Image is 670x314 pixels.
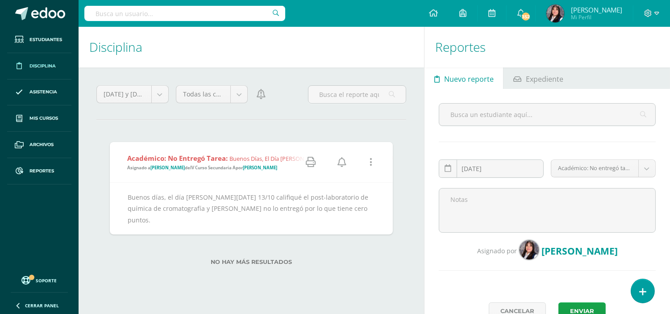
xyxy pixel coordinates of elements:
input: Fecha de ocurrencia [439,160,543,177]
a: Archivos [7,132,71,158]
div: Buenos días, el día [PERSON_NAME][DATE] 13/10 califiqué el post-laboratorio de química de cromato... [128,192,375,226]
span: Cerrar panel [25,302,59,309]
a: Expediente [504,67,573,89]
span: Disciplina [29,63,56,70]
span: Mis cursos [29,115,58,122]
strong: Académico: No entregó tarea: [127,154,228,163]
a: Reportes [7,158,71,184]
a: Disciplina [7,53,71,80]
span: Nuevo reporte [444,68,494,90]
span: 352 [521,12,531,21]
label: No hay más resultados [110,259,393,265]
strong: [PERSON_NAME] [243,165,277,171]
a: Soporte [11,274,68,286]
span: Soporte [36,277,57,284]
input: Busca un estudiante aquí... [439,104,655,126]
a: Mis cursos [7,105,71,132]
a: Académico: No entregó tarea [551,160,655,177]
span: Todas las categorías [183,86,224,103]
input: Busca un usuario... [84,6,285,21]
span: Reportes [29,167,54,175]
a: Estudiantes [7,27,71,53]
span: Expediente [526,68,563,90]
h1: Reportes [435,27,659,67]
a: Todas las categorías [176,86,248,103]
span: [PERSON_NAME] [571,5,622,14]
img: 3b45a564b887a0ac9b77d6386e5289b3.png [546,4,564,22]
strong: IV Curso Secundaria A [190,165,236,171]
span: Mi Perfil [571,13,622,21]
span: [PERSON_NAME] [541,245,618,257]
span: Asignado por [477,247,517,255]
span: Académico: No entregó tarea [558,160,632,177]
img: 3b45a564b887a0ac9b77d6386e5289b3.png [519,240,539,260]
a: Nuevo reporte [424,67,503,89]
strong: [PERSON_NAME] [150,165,185,171]
span: Asistencia [29,88,57,96]
a: [DATE] y [DATE] [97,86,168,103]
span: Estudiantes [29,36,62,43]
h1: Disciplina [89,27,413,67]
span: Asignado a de por [127,165,277,171]
a: Asistencia [7,80,71,106]
span: Archivos [29,141,54,148]
span: [DATE] y [DATE] [104,86,145,103]
input: Busca el reporte aquí [308,86,406,103]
